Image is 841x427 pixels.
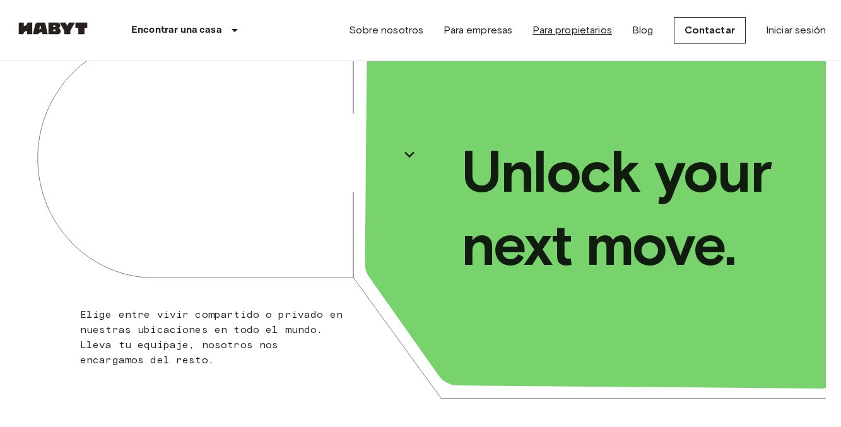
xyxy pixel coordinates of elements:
[15,22,91,35] img: Habyt
[532,23,612,38] a: Para propietarios
[131,23,222,38] p: Encontrar una casa
[444,23,512,38] a: Para empresas
[766,23,826,38] a: Iniciar sesión
[461,135,806,281] p: Unlock your next move.
[674,17,746,44] a: Contactar
[80,307,348,368] p: Elige entre vivir compartido o privado en nuestras ubicaciones en todo el mundo. Lleva tu equipaj...
[349,23,423,38] a: Sobre nosotros
[632,23,654,38] a: Blog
